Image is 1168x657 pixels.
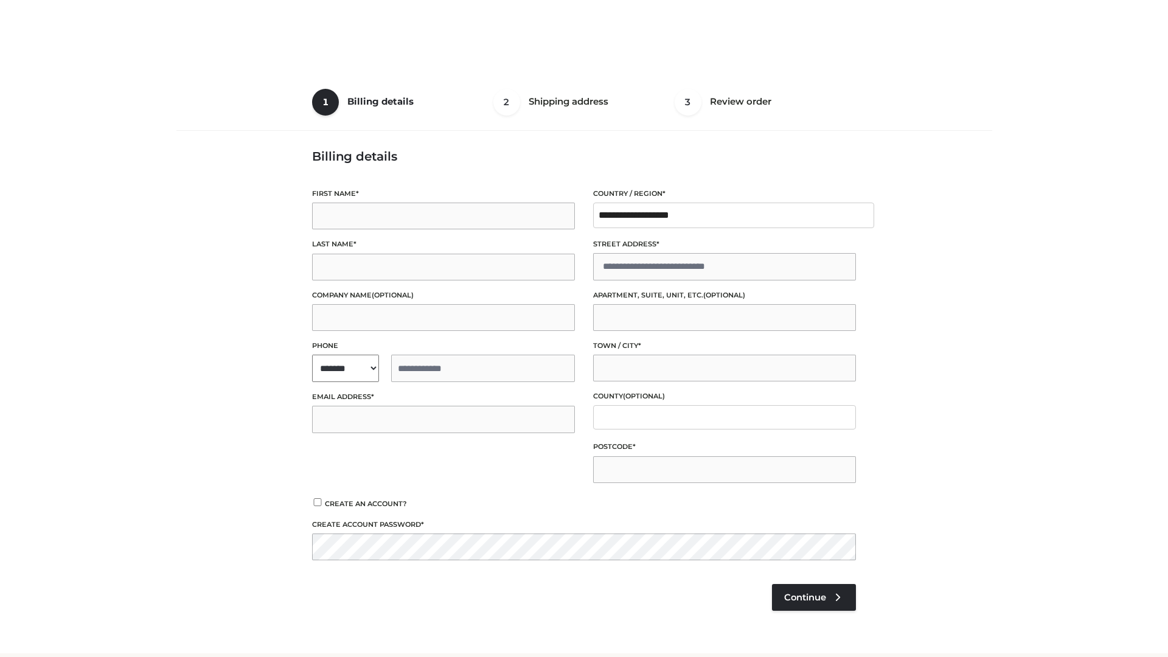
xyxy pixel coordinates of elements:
label: Create account password [312,519,856,530]
span: 3 [675,89,701,116]
label: Phone [312,340,575,352]
label: Apartment, suite, unit, etc. [593,290,856,301]
label: Street address [593,238,856,250]
label: Company name [312,290,575,301]
input: Create an account? [312,498,323,506]
span: (optional) [372,291,414,299]
label: Country / Region [593,188,856,200]
a: Continue [772,584,856,611]
span: 1 [312,89,339,116]
span: (optional) [623,392,665,400]
span: Shipping address [529,96,608,107]
label: Email address [312,391,575,403]
label: Postcode [593,441,856,453]
label: Last name [312,238,575,250]
label: First name [312,188,575,200]
span: (optional) [703,291,745,299]
h3: Billing details [312,149,856,164]
span: 2 [493,89,520,116]
span: Review order [710,96,771,107]
span: Billing details [347,96,414,107]
span: Continue [784,592,826,603]
span: Create an account? [325,499,407,508]
label: County [593,391,856,402]
label: Town / City [593,340,856,352]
